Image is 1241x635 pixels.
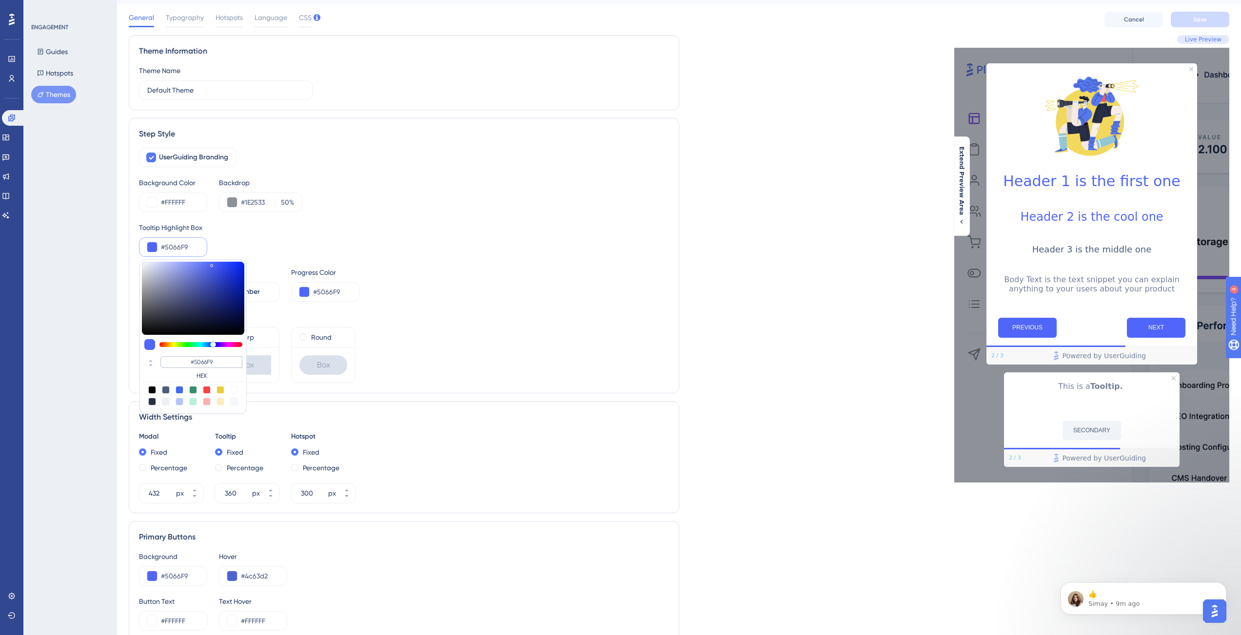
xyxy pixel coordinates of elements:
p: Active in the last 15m [47,12,117,22]
div: Box [223,355,271,375]
div: Step 2 of 3 [991,352,1004,360]
button: Hotspots [31,64,79,82]
label: Fixed [303,446,319,458]
div: px [176,487,184,499]
p: Body Text is the text snippet you can explain anything to your users about your product [994,275,1189,293]
div: oh ok amazing! [127,210,179,219]
button: px [262,483,279,493]
button: px [338,493,355,503]
div: Modal [139,431,203,443]
label: Percentage [303,462,339,474]
div: Surendhar says… [8,204,187,226]
button: Emoji picker [15,319,23,327]
button: Previous [998,318,1057,338]
div: thumbs up [8,290,82,354]
div: Text Hover [219,596,287,607]
button: Cancel [1104,12,1163,27]
div: Box Roundness [139,311,669,323]
span: Powered by UserGuiding [1063,452,1146,464]
button: Upload attachment [46,319,54,327]
div: Backdrop [219,177,302,189]
div: If the command you put in the Guide button works on your platform when you run it through the con... [16,152,152,190]
div: thanks [PERSON_NAME]! [95,254,179,264]
div: Theme Information [139,45,669,57]
div: Hover [219,551,287,562]
span: UserGuiding Branding [159,152,228,163]
img: Modal Media [1043,67,1141,165]
div: Box [299,355,347,375]
button: Save [1171,12,1229,27]
span: Live Preview [1185,36,1221,43]
label: Fixed [227,446,243,458]
input: % [278,196,289,208]
span: Typography [166,12,204,23]
button: Themes [31,86,76,103]
div: Close Preview [1172,376,1176,380]
span: Hotspots [216,12,243,23]
div: Background Color [139,177,207,189]
div: Hotspot [291,431,355,443]
img: Profile image for Simay [28,5,43,21]
div: 4 [68,5,71,13]
span: Save [1193,16,1207,23]
button: Extend Preview Area [954,146,969,226]
div: Theme Name [139,65,180,77]
input: px [225,487,250,499]
input: px [149,487,174,499]
label: HEX [160,372,242,380]
span: CSS [299,12,312,23]
label: Percentage [151,462,187,474]
div: If the command you put in the Guide button works on your platform when you run it through the con... [8,146,160,195]
span: Need Help? [23,2,61,14]
div: Surendhar says… [8,248,187,277]
div: Close [171,4,189,21]
div: px [252,487,260,499]
div: Tooltip Highlight Box [139,222,669,233]
div: let me try all of those. [96,226,187,247]
div: Footer [986,347,1197,365]
div: Simay says… [8,146,187,203]
input: Theme Name [147,85,304,96]
div: ENGAGEMENT [31,23,68,31]
div: Progress Color [291,267,359,278]
span: Number [235,286,260,298]
iframe: Intercom notifications message [1046,562,1241,630]
span: Powered by UserGuiding [1063,350,1146,362]
h1: Simay [47,5,71,12]
h1: Header 1 is the first one [994,173,1189,190]
button: Gif picker [31,319,39,327]
div: Generally, I use 5 as a value, but you can use lower or higher values based on your native stack ... [16,101,152,139]
iframe: UserGuiding AI Assistant Launcher [1200,597,1229,626]
label: Fixed [151,446,167,458]
div: oh ok amazing! [119,204,187,225]
button: Next [1127,318,1185,338]
button: Send a message… [167,315,183,331]
button: px [186,483,203,493]
button: Guides [31,43,74,60]
h2: Header 2 is the cool one [994,210,1189,224]
label: % [275,196,294,208]
div: Step Progress Indicator [139,267,279,278]
input: px [301,487,326,499]
span: Cancel [1124,16,1144,23]
button: px [338,483,355,493]
button: go back [6,4,25,22]
div: Footer [1004,449,1180,467]
div: Surendhar says… [8,226,187,248]
span: General [129,12,154,23]
div: Background [139,551,207,562]
div: Button Text [139,596,207,607]
button: Home [153,4,171,22]
p: This is a [1012,380,1172,393]
button: SECONDARY [1063,421,1121,440]
div: Close Preview [1189,67,1193,71]
div: Step 2 of 3 [1009,454,1021,462]
div: [DATE] [8,277,187,290]
div: let me try all of those. [104,231,179,241]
